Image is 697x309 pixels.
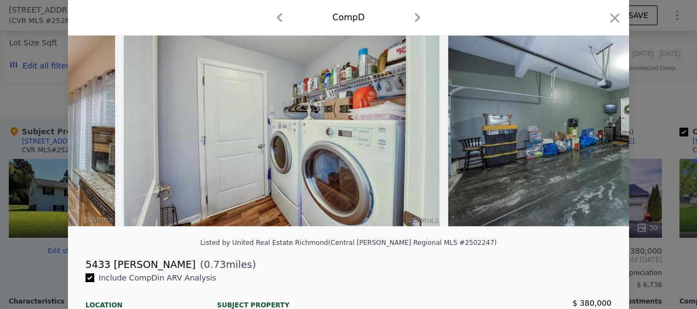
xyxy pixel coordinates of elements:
div: Comp D [332,11,364,24]
span: 0.73 [204,259,226,270]
div: Listed by United Real Estate Richmond (Central [PERSON_NAME] Regional MLS #2502247) [200,239,496,247]
img: Property Img [124,16,439,226]
span: ( miles) [196,257,256,272]
div: 5433 [PERSON_NAME] [85,257,196,272]
span: Include Comp D in ARV Analysis [94,273,221,282]
span: $ 380,000 [573,299,612,307]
